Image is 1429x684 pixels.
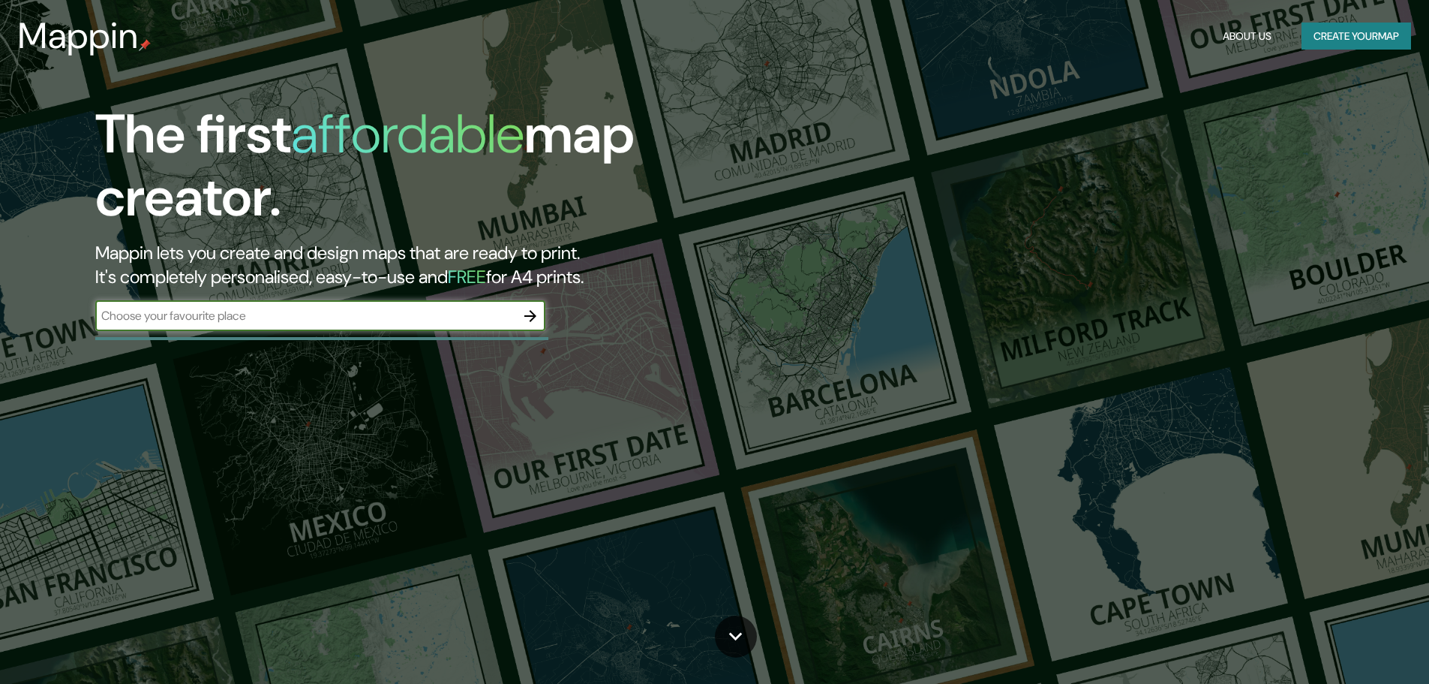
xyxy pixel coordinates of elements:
[95,103,810,241] h1: The first map creator.
[18,15,139,57] h3: Mappin
[95,241,810,289] h2: Mappin lets you create and design maps that are ready to print. It's completely personalised, eas...
[291,99,524,169] h1: affordable
[139,39,151,51] img: mappin-pin
[1217,23,1277,50] button: About Us
[95,307,515,324] input: Choose your favourite place
[448,265,486,288] h5: FREE
[1301,23,1411,50] button: Create yourmap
